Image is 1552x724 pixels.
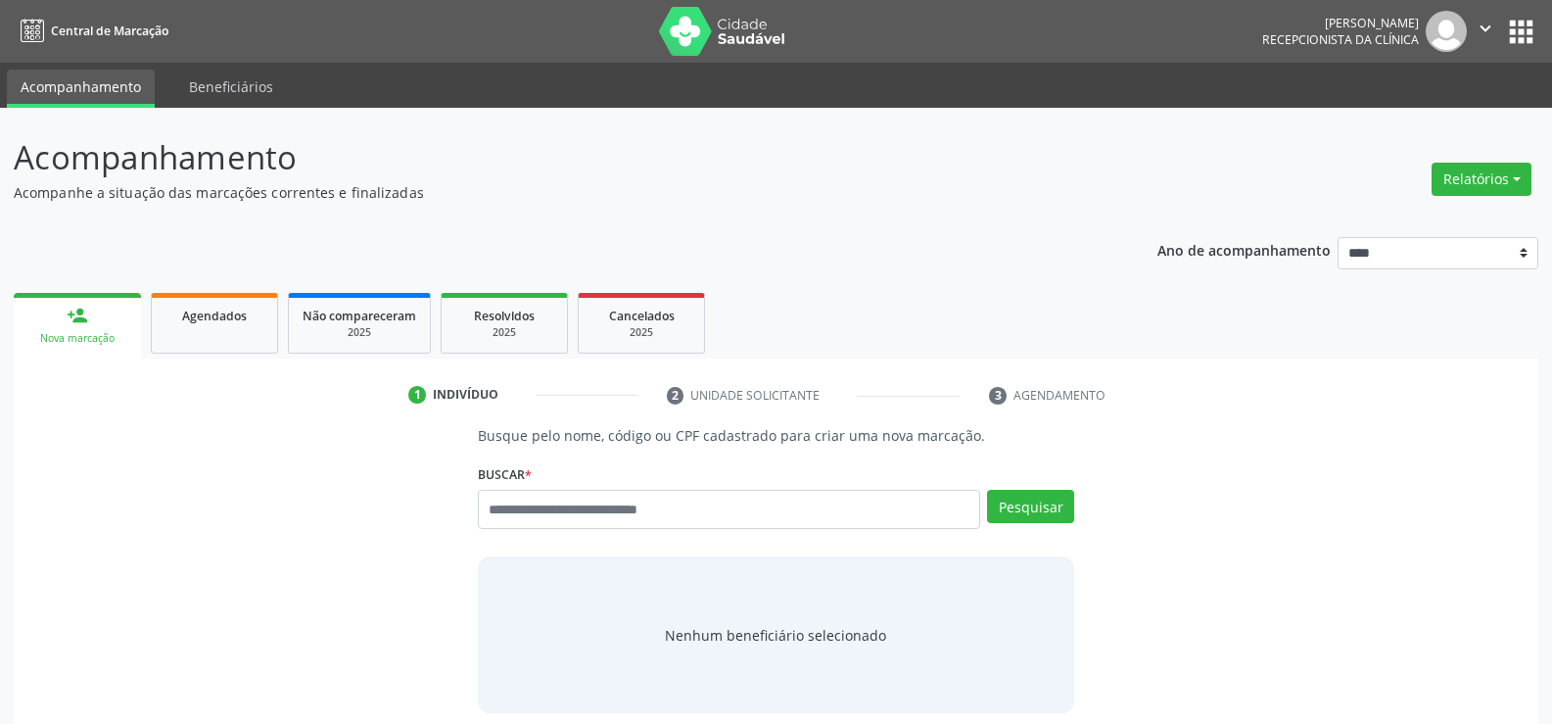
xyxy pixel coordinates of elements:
[609,308,675,324] span: Cancelados
[303,325,416,340] div: 2025
[665,625,886,646] span: Nenhum beneficiário selecionado
[1262,15,1419,31] div: [PERSON_NAME]
[14,182,1081,203] p: Acompanhe a situação das marcações correntes e finalizadas
[433,386,498,404] div: Indivíduo
[27,331,127,346] div: Nova marcação
[1432,163,1531,196] button: Relatórios
[474,308,535,324] span: Resolvidos
[987,490,1074,523] button: Pesquisar
[1262,31,1419,48] span: Recepcionista da clínica
[14,133,1081,182] p: Acompanhamento
[1426,11,1467,52] img: img
[175,70,287,104] a: Beneficiários
[455,325,553,340] div: 2025
[408,386,426,404] div: 1
[14,15,168,47] a: Central de Marcação
[7,70,155,108] a: Acompanhamento
[67,305,88,326] div: person_add
[303,308,416,324] span: Não compareceram
[182,308,247,324] span: Agendados
[1467,11,1504,52] button: 
[478,459,532,490] label: Buscar
[1504,15,1538,49] button: apps
[478,425,1074,446] p: Busque pelo nome, código ou CPF cadastrado para criar uma nova marcação.
[592,325,690,340] div: 2025
[1475,18,1496,39] i: 
[1157,237,1331,262] p: Ano de acompanhamento
[51,23,168,39] span: Central de Marcação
